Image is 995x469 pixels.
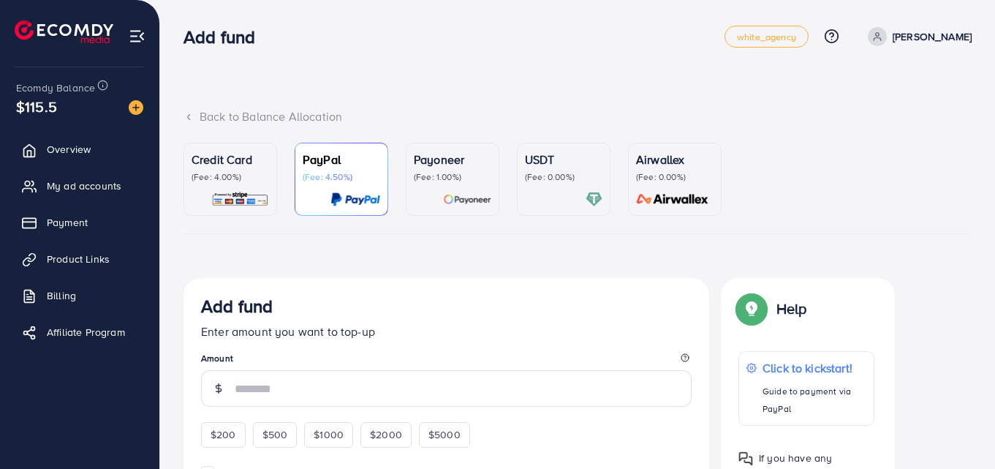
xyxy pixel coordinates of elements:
[129,100,143,115] img: image
[776,300,807,318] p: Help
[763,383,866,418] p: Guide to payment via PayPal
[737,32,796,42] span: white_agency
[201,352,692,370] legend: Amount
[428,427,461,442] span: $5000
[47,179,121,193] span: My ad accounts
[636,151,714,168] p: Airwallex
[525,151,602,168] p: USDT
[862,27,972,46] a: [PERSON_NAME]
[414,151,491,168] p: Payoneer
[192,171,269,183] p: (Fee: 4.00%)
[47,252,110,266] span: Product Links
[303,171,380,183] p: (Fee: 4.50%)
[211,427,236,442] span: $200
[11,281,148,310] a: Billing
[586,191,602,208] img: card
[15,20,113,43] img: logo
[11,171,148,200] a: My ad accounts
[370,427,402,442] span: $2000
[443,191,491,208] img: card
[201,296,273,317] h3: Add fund
[738,296,765,322] img: Popup guide
[933,403,984,458] iframe: Chat
[330,191,380,208] img: card
[47,142,91,157] span: Overview
[632,191,714,208] img: card
[11,135,148,164] a: Overview
[893,28,972,45] p: [PERSON_NAME]
[414,171,491,183] p: (Fee: 1.00%)
[738,451,753,466] img: Popup guide
[47,215,88,230] span: Payment
[192,151,269,168] p: Credit Card
[184,108,972,125] div: Back to Balance Allocation
[262,427,288,442] span: $500
[636,171,714,183] p: (Fee: 0.00%)
[211,191,269,208] img: card
[725,26,809,48] a: white_agency
[314,427,344,442] span: $1000
[201,323,692,340] p: Enter amount you want to top-up
[47,288,76,303] span: Billing
[11,244,148,274] a: Product Links
[16,80,95,95] span: Ecomdy Balance
[16,96,57,117] span: $115.5
[11,208,148,237] a: Payment
[303,151,380,168] p: PayPal
[47,325,125,339] span: Affiliate Program
[129,28,145,45] img: menu
[525,171,602,183] p: (Fee: 0.00%)
[184,26,267,48] h3: Add fund
[11,318,148,347] a: Affiliate Program
[763,359,866,377] p: Click to kickstart!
